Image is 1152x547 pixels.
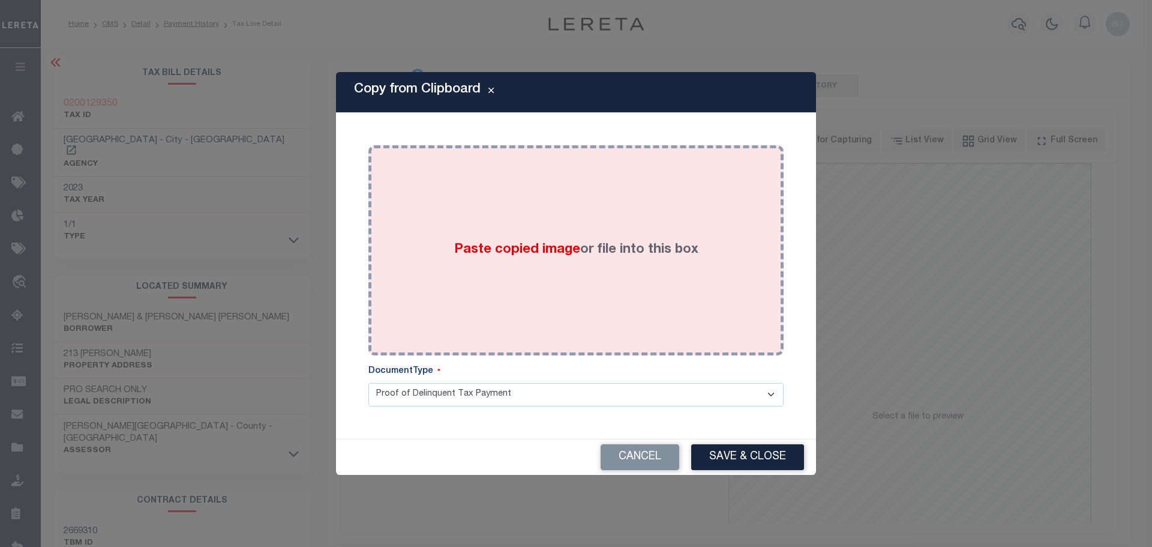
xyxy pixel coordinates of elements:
[601,444,679,470] button: Cancel
[368,365,440,378] label: DocumentType
[454,243,580,256] span: Paste copied image
[454,240,698,260] label: or file into this box
[354,82,481,97] h5: Copy from Clipboard
[481,85,502,100] button: Close
[691,444,804,470] button: Save & Close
